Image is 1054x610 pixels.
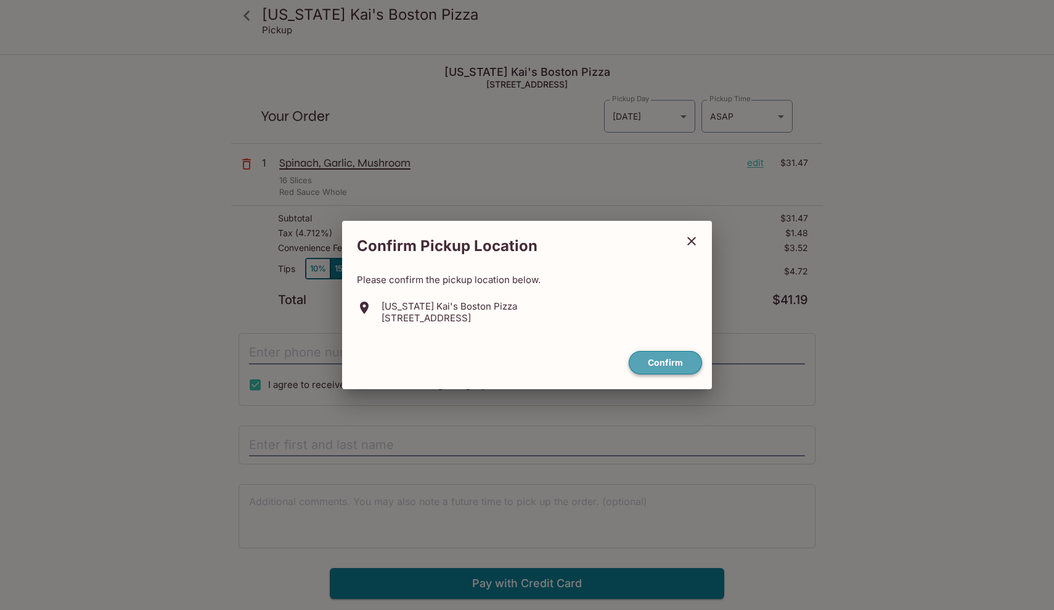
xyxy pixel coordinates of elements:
p: [STREET_ADDRESS] [382,312,517,324]
h2: Confirm Pickup Location [342,231,676,262]
p: [US_STATE] Kai's Boston Pizza [382,300,517,312]
button: confirm [629,351,702,375]
p: Please confirm the pickup location below. [357,274,697,286]
button: close [676,226,707,257]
